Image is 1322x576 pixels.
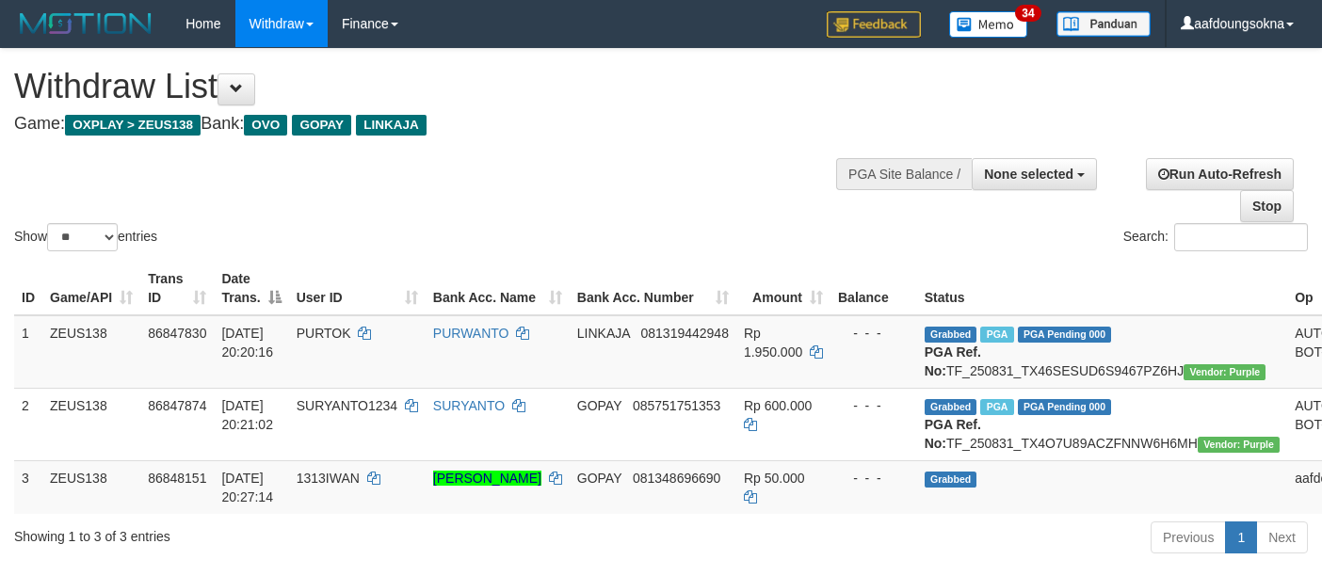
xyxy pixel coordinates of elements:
span: Marked by aafsreyleap [980,399,1013,415]
a: PURWANTO [433,326,509,341]
input: Search: [1174,223,1308,251]
span: Grabbed [925,472,977,488]
span: Marked by aafsreyleap [980,327,1013,343]
h4: Game: Bank: [14,115,863,134]
td: ZEUS138 [42,460,140,514]
span: [DATE] 20:20:16 [221,326,273,360]
td: 3 [14,460,42,514]
div: - - - [838,324,910,343]
span: 86848151 [148,471,206,486]
span: SURYANTO1234 [297,398,397,413]
span: PURTOK [297,326,351,341]
div: - - - [838,396,910,415]
th: Amount: activate to sort column ascending [736,262,830,315]
th: Bank Acc. Number: activate to sort column ascending [570,262,736,315]
span: GOPAY [577,398,621,413]
label: Search: [1123,223,1308,251]
span: Copy 081348696690 to clipboard [633,471,720,486]
span: [DATE] 20:21:02 [221,398,273,432]
th: ID [14,262,42,315]
td: 1 [14,315,42,389]
span: PGA Pending [1018,399,1112,415]
span: Rp 600.000 [744,398,812,413]
a: Previous [1151,521,1226,553]
h1: Withdraw List [14,68,863,105]
span: LINKAJA [356,115,427,136]
th: Status [917,262,1287,315]
span: OXPLAY > ZEUS138 [65,115,201,136]
b: PGA Ref. No: [925,417,981,451]
span: 86847874 [148,398,206,413]
span: GOPAY [577,471,621,486]
span: 1313IWAN [297,471,360,486]
th: Game/API: activate to sort column ascending [42,262,140,315]
a: [PERSON_NAME] [433,471,541,486]
span: GOPAY [292,115,351,136]
span: OVO [244,115,287,136]
th: Balance [830,262,917,315]
b: PGA Ref. No: [925,344,981,378]
span: Grabbed [925,399,977,415]
th: Date Trans.: activate to sort column descending [214,262,288,315]
img: panduan.png [1056,11,1151,37]
span: [DATE] 20:27:14 [221,471,273,504]
td: ZEUS138 [42,388,140,460]
span: 34 [1015,5,1040,22]
span: Rp 1.950.000 [744,326,802,360]
img: Button%20Memo.svg [949,11,1028,38]
a: Run Auto-Refresh [1146,158,1294,190]
span: LINKAJA [577,326,630,341]
button: None selected [972,158,1097,190]
select: Showentries [47,223,118,251]
a: 1 [1225,521,1257,553]
th: Trans ID: activate to sort column ascending [140,262,214,315]
img: Feedback.jpg [827,11,921,38]
div: - - - [838,469,910,488]
a: Next [1256,521,1308,553]
a: Stop [1240,190,1294,222]
label: Show entries [14,223,157,251]
span: Copy 081319442948 to clipboard [640,326,728,341]
span: Vendor URL: https://trx4.1velocity.biz [1198,437,1280,453]
span: Copy 085751751353 to clipboard [633,398,720,413]
a: SURYANTO [433,398,505,413]
td: ZEUS138 [42,315,140,389]
th: Bank Acc. Name: activate to sort column ascending [426,262,570,315]
th: User ID: activate to sort column ascending [289,262,426,315]
span: PGA Pending [1018,327,1112,343]
span: 86847830 [148,326,206,341]
div: Showing 1 to 3 of 3 entries [14,520,537,546]
td: 2 [14,388,42,460]
td: TF_250831_TX4O7U89ACZFNNW6H6MH [917,388,1287,460]
span: Rp 50.000 [744,471,805,486]
span: Vendor URL: https://trx4.1velocity.biz [1184,364,1266,380]
span: None selected [984,167,1073,182]
span: Grabbed [925,327,977,343]
img: MOTION_logo.png [14,9,157,38]
div: PGA Site Balance / [836,158,972,190]
td: TF_250831_TX46SESUD6S9467PZ6HJ [917,315,1287,389]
